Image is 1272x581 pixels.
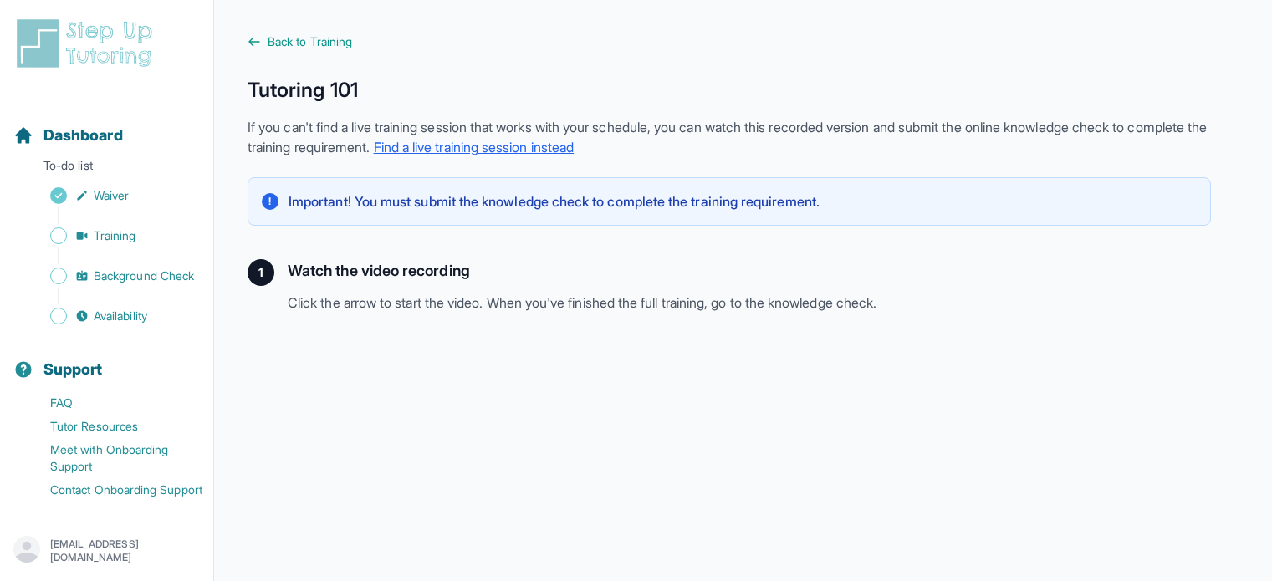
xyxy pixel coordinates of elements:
[268,195,271,208] span: !
[7,331,207,388] button: Support
[94,308,147,324] span: Availability
[248,77,1211,104] h1: Tutoring 101
[374,139,575,155] a: Find a live training session instead
[13,415,213,438] a: Tutor Resources
[289,191,820,212] p: Important! You must submit the knowledge check to complete the training requirement.
[13,391,213,415] a: FAQ
[13,304,213,328] a: Availability
[13,124,123,147] a: Dashboard
[248,33,1211,50] a: Back to Training
[258,264,263,281] span: 1
[13,224,213,247] a: Training
[50,538,200,564] p: [EMAIL_ADDRESS][DOMAIN_NAME]
[13,478,213,502] a: Contact Onboarding Support
[94,227,136,244] span: Training
[43,358,103,381] span: Support
[13,536,200,566] button: [EMAIL_ADDRESS][DOMAIN_NAME]
[13,184,213,207] a: Waiver
[13,264,213,288] a: Background Check
[7,157,207,181] p: To-do list
[288,259,1211,283] h2: Watch the video recording
[248,117,1211,157] p: If you can't find a live training session that works with your schedule, you can watch this recor...
[268,33,352,50] span: Back to Training
[94,268,194,284] span: Background Check
[13,438,213,478] a: Meet with Onboarding Support
[7,97,207,154] button: Dashboard
[13,17,162,70] img: logo
[94,187,129,204] span: Waiver
[288,293,1211,313] p: Click the arrow to start the video. When you've finished the full training, go to the knowledge c...
[43,124,123,147] span: Dashboard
